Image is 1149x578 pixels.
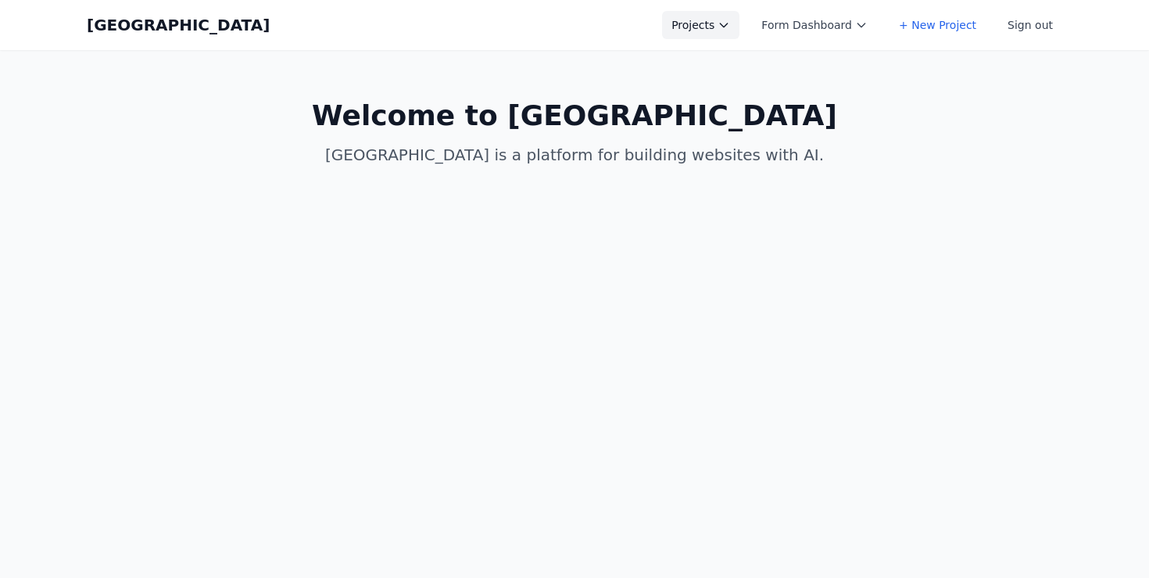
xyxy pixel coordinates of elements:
button: Projects [662,11,739,39]
h1: Welcome to [GEOGRAPHIC_DATA] [274,100,875,131]
button: Sign out [998,11,1062,39]
a: [GEOGRAPHIC_DATA] [87,14,270,36]
p: [GEOGRAPHIC_DATA] is a platform for building websites with AI. [274,144,875,166]
button: Form Dashboard [752,11,877,39]
a: + New Project [889,11,986,39]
